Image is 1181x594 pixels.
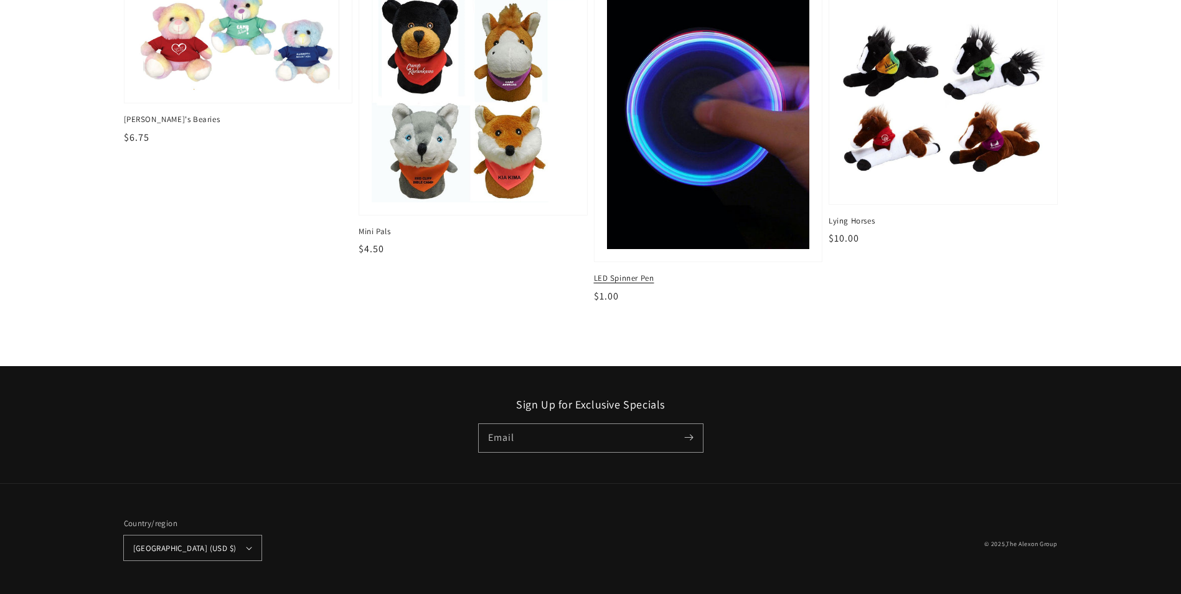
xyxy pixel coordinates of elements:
small: © 2025, [984,540,1057,548]
a: The Alexon Group [1006,540,1057,548]
span: $10.00 [829,232,859,245]
span: $6.75 [124,131,149,144]
h2: Country/region [124,517,261,530]
h2: Sign Up for Exclusive Specials [124,397,1058,412]
span: $1.00 [594,290,619,303]
span: LED Spinner Pen [594,273,823,284]
span: Mini Pals [359,226,588,237]
button: [GEOGRAPHIC_DATA] (USD $) [124,535,261,560]
span: [PERSON_NAME]'s Bearies [124,114,353,125]
span: $4.50 [359,242,384,255]
button: Subscribe [675,424,703,451]
span: Lying Horses [829,215,1058,227]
